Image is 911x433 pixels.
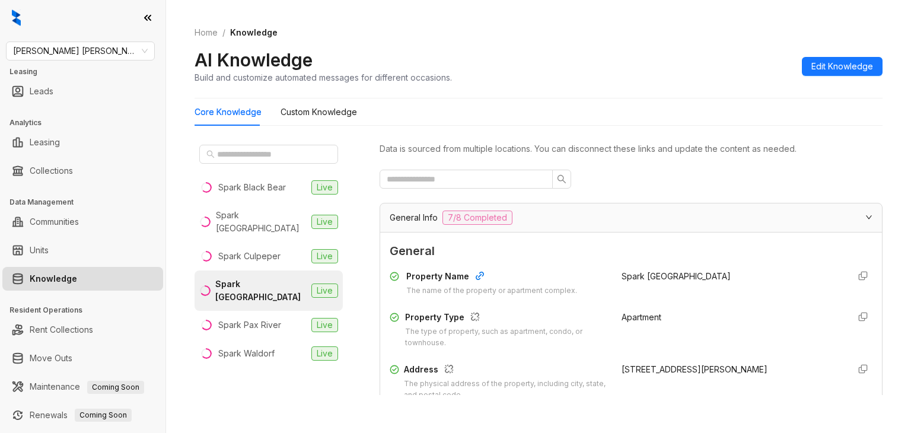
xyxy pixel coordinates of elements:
span: Live [311,215,338,229]
div: Core Knowledge [195,106,262,119]
a: Rent Collections [30,318,93,342]
span: Live [311,180,338,195]
span: search [206,150,215,158]
span: Spark [GEOGRAPHIC_DATA] [622,271,731,281]
li: Move Outs [2,346,163,370]
a: Leads [30,79,53,103]
span: Live [311,284,338,298]
li: Rent Collections [2,318,163,342]
span: Edit Knowledge [811,60,873,73]
h2: AI Knowledge [195,49,313,71]
div: Spark Black Bear [218,181,286,194]
div: Custom Knowledge [281,106,357,119]
div: Spark Pax River [218,319,281,332]
span: General Info [390,211,438,224]
img: logo [12,9,21,26]
div: Data is sourced from multiple locations. You can disconnect these links and update the content as... [380,142,883,155]
li: Collections [2,159,163,183]
a: Knowledge [30,267,77,291]
a: RenewalsComing Soon [30,403,132,427]
div: The name of the property or apartment complex. [406,285,577,297]
a: Collections [30,159,73,183]
span: search [557,174,566,184]
a: Home [192,26,220,39]
span: General [390,242,872,260]
div: The type of property, such as apartment, condo, or townhouse. [405,326,607,349]
a: Leasing [30,130,60,154]
div: Build and customize automated messages for different occasions. [195,71,452,84]
div: Spark Waldorf [218,347,275,360]
span: Live [311,346,338,361]
span: Apartment [622,312,661,322]
a: Move Outs [30,346,72,370]
div: [STREET_ADDRESS][PERSON_NAME] [622,363,839,376]
a: Communities [30,210,79,234]
h3: Analytics [9,117,165,128]
span: Gates Hudson [13,42,148,60]
span: Knowledge [230,27,278,37]
li: Communities [2,210,163,234]
h3: Leasing [9,66,165,77]
div: Property Name [406,270,577,285]
span: Coming Soon [75,409,132,422]
div: Spark [GEOGRAPHIC_DATA] [216,209,307,235]
span: 7/8 Completed [442,211,512,225]
li: Maintenance [2,375,163,399]
div: Address [404,363,607,378]
button: Edit Knowledge [802,57,883,76]
li: / [222,26,225,39]
div: The physical address of the property, including city, state, and postal code. [404,378,607,401]
div: Property Type [405,311,607,326]
li: Leasing [2,130,163,154]
div: Spark Culpeper [218,250,281,263]
h3: Resident Operations [9,305,165,316]
div: Spark [GEOGRAPHIC_DATA] [215,278,307,304]
span: Live [311,249,338,263]
a: Units [30,238,49,262]
li: Units [2,238,163,262]
li: Knowledge [2,267,163,291]
div: General Info7/8 Completed [380,203,882,232]
li: Leads [2,79,163,103]
span: Live [311,318,338,332]
span: Coming Soon [87,381,144,394]
span: expanded [865,214,872,221]
li: Renewals [2,403,163,427]
h3: Data Management [9,197,165,208]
